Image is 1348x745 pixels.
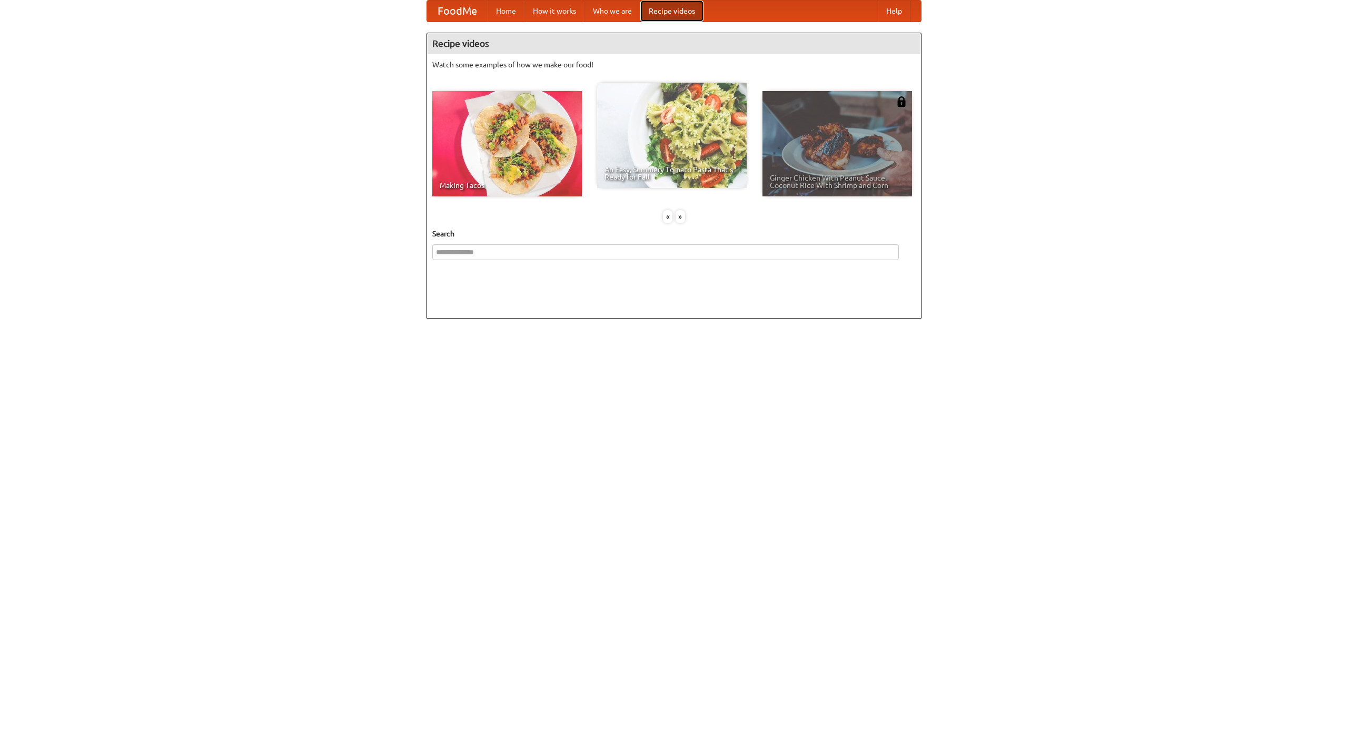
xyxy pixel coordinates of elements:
a: Making Tacos [432,91,582,196]
a: Help [878,1,910,22]
a: FoodMe [427,1,488,22]
h4: Recipe videos [427,33,921,54]
p: Watch some examples of how we make our food! [432,59,916,70]
a: An Easy, Summery Tomato Pasta That's Ready for Fall [597,83,747,188]
a: How it works [524,1,584,22]
a: Home [488,1,524,22]
div: « [663,210,672,223]
h5: Search [432,229,916,239]
a: Who we are [584,1,640,22]
a: Recipe videos [640,1,703,22]
span: Making Tacos [440,182,574,189]
div: » [676,210,685,223]
img: 483408.png [896,96,907,107]
span: An Easy, Summery Tomato Pasta That's Ready for Fall [604,166,739,181]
